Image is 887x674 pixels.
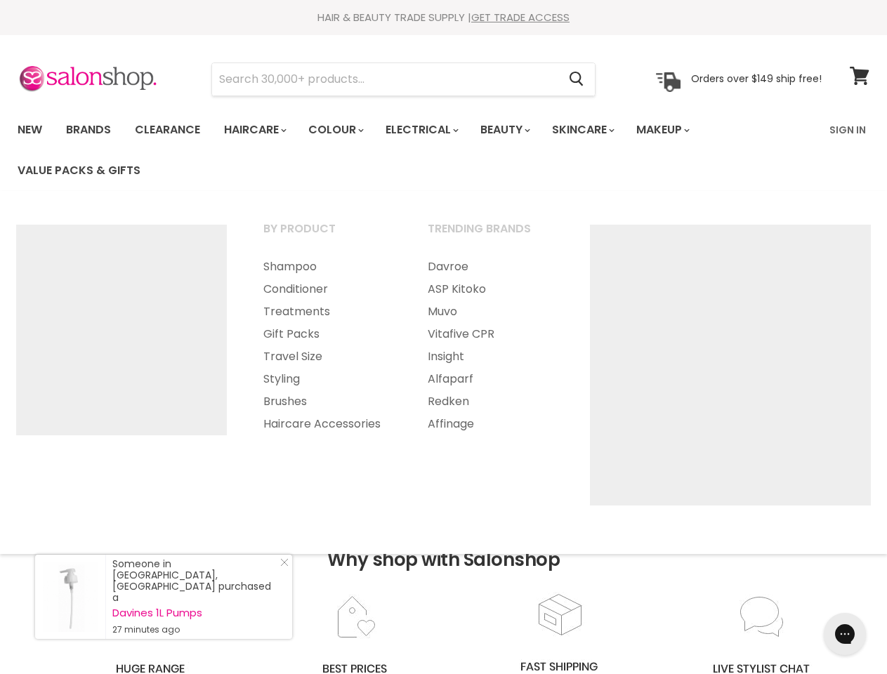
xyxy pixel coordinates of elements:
[275,558,289,572] a: Close Notification
[410,256,572,435] ul: Main menu
[246,278,407,300] a: Conditioner
[280,558,289,567] svg: Close Icon
[626,115,698,145] a: Makeup
[112,624,278,635] small: 27 minutes ago
[212,63,558,95] input: Search
[410,256,572,278] a: Davroe
[410,390,572,413] a: Redken
[410,323,572,345] a: Vitafive CPR
[470,115,539,145] a: Beauty
[375,115,467,145] a: Electrical
[410,278,572,300] a: ASP Kitoko
[7,156,151,185] a: Value Packs & Gifts
[558,63,595,95] button: Search
[246,368,407,390] a: Styling
[211,62,596,96] form: Product
[298,115,372,145] a: Colour
[821,115,874,145] a: Sign In
[246,323,407,345] a: Gift Packs
[410,300,572,323] a: Muvo
[817,608,873,660] iframe: Gorgias live chat messenger
[246,413,407,435] a: Haircare Accessories
[124,115,211,145] a: Clearance
[246,218,407,253] a: By Product
[410,368,572,390] a: Alfaparf
[410,345,572,368] a: Insight
[213,115,295,145] a: Haircare
[541,115,623,145] a: Skincare
[55,115,121,145] a: Brands
[471,10,570,25] a: GET TRADE ACCESS
[7,110,821,191] ul: Main menu
[112,607,278,619] a: Davines 1L Pumps
[112,558,278,635] div: Someone in [GEOGRAPHIC_DATA], [GEOGRAPHIC_DATA] purchased a
[246,256,407,435] ul: Main menu
[410,413,572,435] a: Affinage
[410,218,572,253] a: Trending Brands
[691,72,822,85] p: Orders over $149 ship free!
[35,555,105,639] a: Visit product page
[246,256,407,278] a: Shampoo
[246,345,407,368] a: Travel Size
[246,390,407,413] a: Brushes
[246,300,407,323] a: Treatments
[7,115,53,145] a: New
